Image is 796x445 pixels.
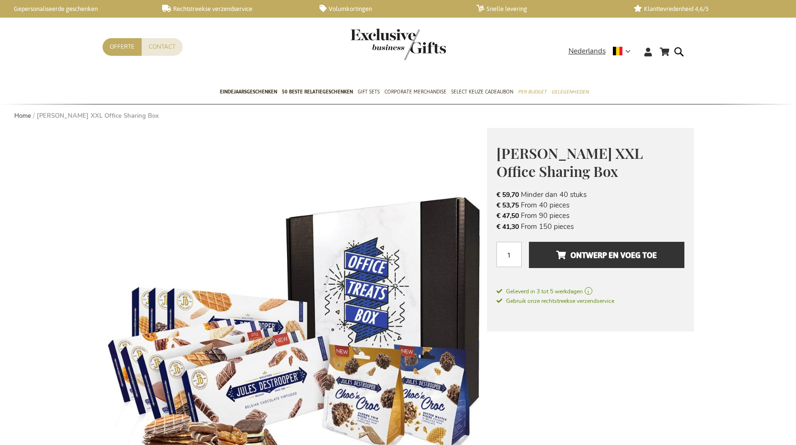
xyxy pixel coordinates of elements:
li: From 40 pieces [496,200,684,210]
span: Select Keuze Cadeaubon [451,87,513,97]
li: From 150 pieces [496,221,684,232]
input: Aantal [496,242,522,267]
a: Contact [142,38,183,56]
span: [PERSON_NAME] XXL Office Sharing Box [496,144,643,181]
span: Ontwerp en voeg toe [556,248,657,263]
button: Ontwerp en voeg toe [529,242,684,268]
span: Eindejaarsgeschenken [220,87,277,97]
li: Minder dan 40 stuks [496,189,684,200]
a: Snelle levering [476,5,619,13]
a: Offerte [103,38,142,56]
span: Per Budget [518,87,547,97]
div: Nederlands [569,46,637,57]
li: From 90 pieces [496,210,684,221]
a: Gebruik onze rechtstreekse verzendservice [496,296,614,305]
span: Corporate Merchandise [384,87,446,97]
span: 50 beste relatiegeschenken [282,87,353,97]
span: € 53,75 [496,201,519,210]
a: Volumkortingen [320,5,462,13]
strong: [PERSON_NAME] XXL Office Sharing Box [37,112,159,120]
span: € 59,70 [496,190,519,199]
span: € 47,50 [496,211,519,220]
a: Gepersonaliseerde geschenken [5,5,147,13]
img: Exclusive Business gifts logo [351,29,446,60]
span: Gift Sets [358,87,380,97]
a: Home [14,112,31,120]
a: Rechtstreekse verzendservice [162,5,304,13]
span: Gelegenheden [551,87,589,97]
span: € 41,30 [496,222,519,231]
span: Gebruik onze rechtstreekse verzendservice [496,297,614,305]
a: Geleverd in 3 tot 5 werkdagen [496,287,684,296]
span: Nederlands [569,46,606,57]
a: Klanttevredenheid 4,6/5 [634,5,776,13]
a: store logo [351,29,398,60]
